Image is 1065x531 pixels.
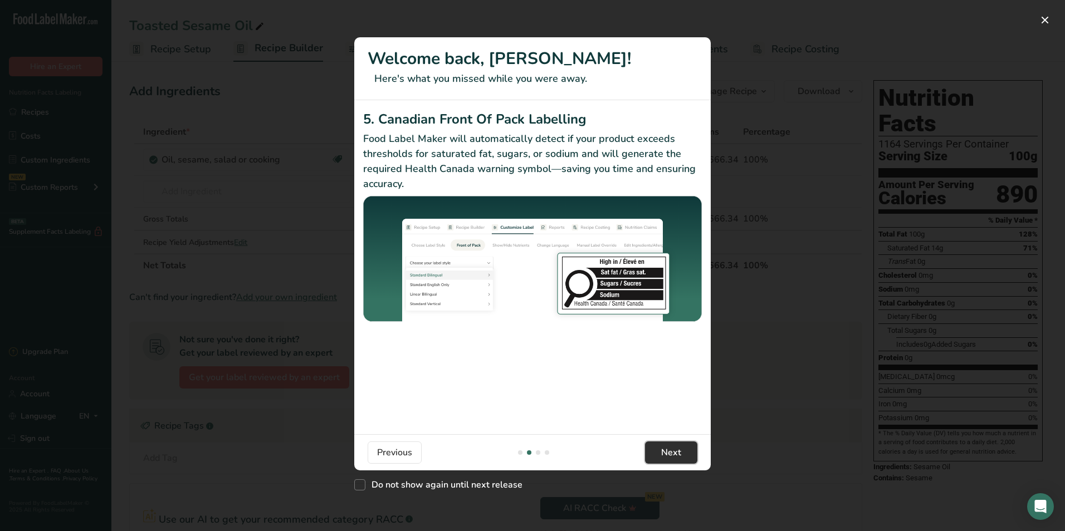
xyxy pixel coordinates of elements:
p: Here's what you missed while you were away. [368,71,697,86]
h1: Welcome back, [PERSON_NAME]! [368,46,697,71]
div: Open Intercom Messenger [1027,493,1054,520]
p: Food Label Maker will automatically detect if your product exceeds thresholds for saturated fat, ... [363,131,702,191]
h2: 5. Canadian Front Of Pack Labelling [363,109,702,129]
span: Next [661,446,681,459]
span: Previous [377,446,412,459]
button: Next [645,441,697,464]
img: Canadian Front Of Pack Labelling [363,196,702,323]
span: Do not show again until next release [365,479,522,490]
button: Previous [368,441,422,464]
